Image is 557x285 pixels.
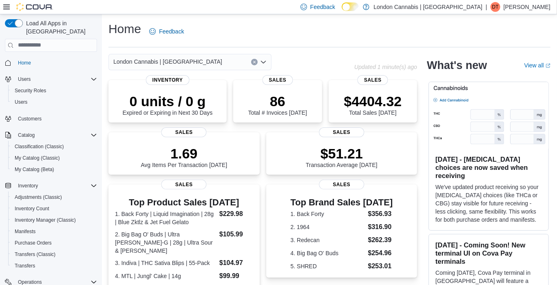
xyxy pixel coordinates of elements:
h1: Home [108,21,141,37]
button: Classification (Classic) [8,141,100,152]
a: Inventory Count [11,204,53,214]
span: Security Roles [15,87,46,94]
span: Home [15,58,97,68]
button: Catalog [15,130,38,140]
span: My Catalog (Beta) [15,166,54,173]
dt: 2. Big Bag O' Buds | Ultra [PERSON_NAME]-G | 28g | Ultra Sour & [PERSON_NAME] [115,230,216,255]
p: Updated 1 minute(s) ago [354,64,417,70]
span: Transfers [11,261,97,271]
span: Sales [161,127,207,137]
a: Users [11,97,31,107]
div: Total # Invoices [DATE] [248,93,307,116]
svg: External link [546,63,550,68]
span: Adjustments (Classic) [15,194,62,200]
span: DT [492,2,499,12]
h3: [DATE] - Coming Soon! New terminal UI on Cova Pay terminals [435,241,542,265]
span: My Catalog (Classic) [15,155,60,161]
span: Classification (Classic) [15,143,64,150]
dt: 1. Back Forty | Liquid Imagination | 28g | Blue Zktlz & Jet Fuel Gelato [115,210,216,226]
div: Expired or Expiring in Next 30 Days [123,93,213,116]
span: Catalog [15,130,97,140]
dt: 5. SHRED [290,262,365,270]
span: Inventory Count [11,204,97,214]
span: Transfers (Classic) [15,251,55,258]
span: Home [18,60,31,66]
button: Inventory Manager (Classic) [8,214,100,226]
a: Transfers (Classic) [11,249,59,259]
span: Inventory [146,75,190,85]
dd: $104.97 [219,258,253,268]
button: Security Roles [8,85,100,96]
a: Feedback [146,23,187,40]
dt: 3. Indiva | THC Sativa Blips | 55-Pack [115,259,216,267]
button: Users [8,96,100,108]
button: Adjustments (Classic) [8,191,100,203]
span: Users [15,99,27,105]
dt: 4. Big Bag O' Buds [290,249,365,257]
button: Catalog [2,129,100,141]
dd: $105.99 [219,229,253,239]
button: Users [15,74,34,84]
dt: 4. MTL | Jungl' Cake | 14g [115,272,216,280]
dd: $356.93 [368,209,393,219]
span: Purchase Orders [11,238,97,248]
button: Open list of options [260,59,267,65]
span: My Catalog (Beta) [11,165,97,174]
span: Transfers [15,263,35,269]
button: Purchase Orders [8,237,100,249]
p: 1.69 [141,145,227,162]
span: Users [18,76,31,82]
a: Inventory Manager (Classic) [11,215,79,225]
a: My Catalog (Beta) [11,165,57,174]
span: Sales [161,180,207,189]
dd: $316.90 [368,222,393,232]
a: My Catalog (Classic) [11,153,63,163]
a: Transfers [11,261,38,271]
p: $51.21 [306,145,378,162]
dt: 3. Redecan [290,236,365,244]
dd: $262.39 [368,235,393,245]
p: We've updated product receiving so your [MEDICAL_DATA] choices (like THCa or CBG) stay visible fo... [435,183,542,224]
span: Sales [319,127,364,137]
span: Users [15,74,97,84]
span: Purchase Orders [15,240,52,246]
span: Users [11,97,97,107]
span: Load All Apps in [GEOGRAPHIC_DATA] [23,19,97,36]
dt: 1. Back Forty [290,210,365,218]
a: Adjustments (Classic) [11,192,65,202]
a: Security Roles [11,86,49,96]
h3: Top Brand Sales [DATE] [290,198,393,207]
p: 86 [248,93,307,109]
h3: Top Product Sales [DATE] [115,198,253,207]
span: Transfers (Classic) [11,249,97,259]
h2: What's new [427,59,487,72]
p: $4404.32 [344,93,402,109]
span: Sales [358,75,388,85]
span: Feedback [310,3,335,11]
dd: $253.01 [368,261,393,271]
a: Home [15,58,34,68]
p: | [486,2,487,12]
button: Clear input [251,59,258,65]
a: Purchase Orders [11,238,55,248]
button: Customers [2,113,100,125]
span: Customers [18,116,42,122]
button: Transfers [8,260,100,272]
span: Inventory Manager (Classic) [15,217,76,223]
span: Inventory Manager (Classic) [11,215,97,225]
dd: $99.99 [219,271,253,281]
dd: $229.98 [219,209,253,219]
span: Inventory [15,181,97,191]
a: Manifests [11,227,39,236]
span: Customers [15,114,97,124]
button: Manifests [8,226,100,237]
span: Sales [262,75,293,85]
button: My Catalog (Classic) [8,152,100,164]
dd: $254.96 [368,248,393,258]
button: Inventory Count [8,203,100,214]
input: Dark Mode [342,2,359,11]
span: London Cannabis | [GEOGRAPHIC_DATA] [113,57,222,67]
span: Feedback [159,27,184,36]
span: Manifests [15,228,35,235]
